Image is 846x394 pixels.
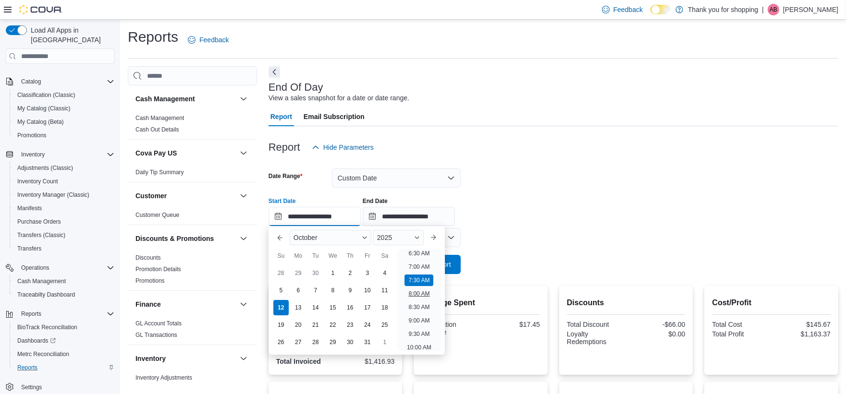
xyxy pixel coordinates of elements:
a: Inventory Count [13,176,62,187]
span: Promotions [13,130,114,141]
label: Start Date [269,197,296,205]
a: Classification (Classic) [13,89,79,101]
div: day-9 [343,283,358,298]
button: Metrc Reconciliation [10,347,118,361]
div: Customer [128,209,257,225]
a: Inventory Adjustments [135,374,192,381]
div: October, 2025 [272,264,393,351]
button: Hide Parameters [308,138,378,157]
span: Transfers [13,243,114,254]
button: Inventory [17,149,49,160]
div: Cova Pay US [128,167,257,182]
div: Total Cost [712,321,769,328]
h3: Customer [135,191,167,201]
span: My Catalog (Classic) [17,105,71,112]
a: Transfers [13,243,45,254]
h2: Cost/Profit [712,297,831,309]
div: day-7 [308,283,323,298]
span: Adjustments (Classic) [13,162,114,174]
span: Inventory Adjustments [135,374,192,382]
a: Promotion Details [135,266,181,273]
div: day-13 [291,300,306,315]
button: Inventory Count [10,175,118,188]
div: Total Profit [712,330,769,338]
li: 7:00 AM [405,261,433,273]
div: day-16 [343,300,358,315]
div: day-20 [291,317,306,333]
div: Transaction Average [421,321,478,336]
span: 2025 [377,234,392,241]
div: day-29 [325,334,341,350]
div: Cash Management [128,112,257,139]
span: Cash Management [13,275,114,287]
li: 9:30 AM [405,328,433,340]
div: Th [343,248,358,263]
span: BioTrack Reconciliation [13,322,114,333]
button: Reports [10,361,118,374]
span: Inventory Count [13,176,114,187]
div: Discounts & Promotions [128,252,257,290]
span: My Catalog (Beta) [17,118,64,126]
button: Promotions [10,129,118,142]
a: Promotions [13,130,50,141]
div: day-4 [377,265,392,281]
div: Ariana Brown [768,4,779,15]
span: Cash Management [135,114,184,122]
input: Press the down key to enter a popover containing a calendar. Press the escape key to close the po... [269,207,361,226]
span: Report [270,107,292,126]
div: Loyalty Redemptions [567,330,624,346]
button: Operations [17,262,53,274]
button: Purchase Orders [10,215,118,228]
li: 7:30 AM [405,275,433,286]
div: day-3 [360,265,375,281]
div: day-1 [377,334,392,350]
a: My Catalog (Classic) [13,103,74,114]
span: Metrc Reconciliation [13,348,114,360]
label: End Date [363,197,388,205]
a: Reports [13,362,41,373]
h3: Discounts & Promotions [135,234,214,243]
h2: Average Spent [421,297,540,309]
button: Catalog [17,76,45,87]
div: day-19 [273,317,289,333]
span: Inventory Manager (Classic) [17,191,89,199]
span: Traceabilty Dashboard [17,291,75,298]
div: day-6 [291,283,306,298]
button: Finance [238,298,249,310]
a: Adjustments (Classic) [13,162,77,174]
button: Inventory [238,353,249,364]
div: We [325,248,341,263]
button: Cash Management [238,93,249,105]
span: Transfers (Classic) [17,231,65,239]
span: Classification (Classic) [13,89,114,101]
span: Feedback [613,5,643,14]
button: Inventory Manager (Classic) [10,188,118,202]
span: Catalog [17,76,114,87]
button: Inventory [2,148,118,161]
div: Fr [360,248,375,263]
a: GL Transactions [135,332,177,338]
span: Inventory [21,151,45,158]
span: Classification (Classic) [17,91,75,99]
p: [PERSON_NAME] [783,4,838,15]
div: day-12 [273,300,289,315]
span: Traceabilty Dashboard [13,289,114,300]
button: Open list of options [447,234,455,241]
div: View a sales snapshot for a date or date range. [269,93,409,103]
div: $17.45 [483,321,540,328]
button: Adjustments (Classic) [10,161,118,175]
div: day-27 [291,334,306,350]
div: day-15 [325,300,341,315]
button: Customer [135,191,236,201]
a: Cash Management [13,275,70,287]
span: Load All Apps in [GEOGRAPHIC_DATA] [27,25,114,45]
div: day-23 [343,317,358,333]
button: Discounts & Promotions [238,233,249,244]
a: BioTrack Reconciliation [13,322,81,333]
input: Dark Mode [650,5,671,15]
div: day-26 [273,334,289,350]
div: Total Discount [567,321,624,328]
button: Next [269,66,280,78]
button: Catalog [2,75,118,88]
button: Reports [2,307,118,321]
